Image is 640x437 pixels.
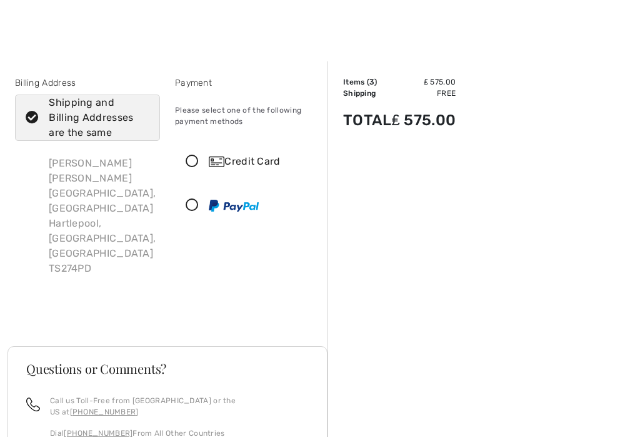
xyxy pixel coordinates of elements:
td: ₤ 575.00 [392,99,456,141]
div: Billing Address [15,76,160,90]
p: Call us Toll-Free from [GEOGRAPHIC_DATA] or the US at [50,395,309,418]
div: Payment [175,76,320,90]
a: [PHONE_NUMBER] [70,408,139,416]
div: [PERSON_NAME] [PERSON_NAME][GEOGRAPHIC_DATA], [GEOGRAPHIC_DATA] Hartlepool, [GEOGRAPHIC_DATA], [G... [39,146,166,286]
img: PayPal [209,200,259,212]
img: call [26,398,40,411]
div: Shipping and Billing Addresses are the same [49,95,141,140]
td: Total [343,99,392,141]
h3: Questions or Comments? [26,362,309,375]
td: Free [392,88,456,99]
div: Please select one of the following payment methods [175,95,320,137]
td: ₤ 575.00 [392,76,456,88]
td: Shipping [343,88,392,99]
div: Credit Card [209,154,311,169]
td: Items ( ) [343,76,392,88]
span: 3 [369,78,374,86]
img: Credit Card [209,157,224,167]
